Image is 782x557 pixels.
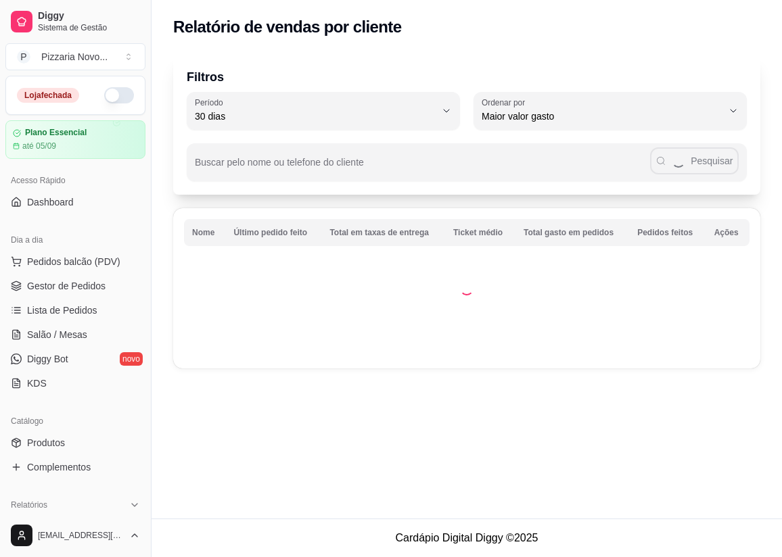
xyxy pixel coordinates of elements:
[27,279,106,293] span: Gestor de Pedidos
[27,255,120,268] span: Pedidos balcão (PDV)
[17,50,30,64] span: P
[11,500,47,510] span: Relatórios
[27,377,47,390] span: KDS
[5,251,145,272] button: Pedidos balcão (PDV)
[5,324,145,345] a: Salão / Mesas
[173,16,402,38] h2: Relatório de vendas por cliente
[104,87,134,103] button: Alterar Status
[187,68,747,87] p: Filtros
[38,10,140,22] span: Diggy
[38,530,124,541] span: [EMAIL_ADDRESS][DOMAIN_NAME]
[5,372,145,394] a: KDS
[22,141,56,151] article: até 05/09
[5,229,145,251] div: Dia a dia
[482,110,722,123] span: Maior valor gasto
[187,92,460,130] button: Período30 dias
[195,110,436,123] span: 30 dias
[5,299,145,321] a: Lista de Pedidos
[27,460,91,474] span: Complementos
[195,97,227,108] label: Período
[152,518,782,557] footer: Cardápio Digital Diggy © 2025
[5,170,145,191] div: Acesso Rápido
[27,195,74,209] span: Dashboard
[17,88,79,103] div: Loja fechada
[5,456,145,478] a: Complementos
[482,97,530,108] label: Ordenar por
[5,275,145,297] a: Gestor de Pedidos
[5,519,145,552] button: [EMAIL_ADDRESS][DOMAIN_NAME]
[27,304,97,317] span: Lista de Pedidos
[460,282,474,295] div: Loading
[5,120,145,159] a: Plano Essencialaté 05/09
[5,432,145,454] a: Produtos
[27,328,87,341] span: Salão / Mesas
[474,92,747,130] button: Ordenar porMaior valor gasto
[5,43,145,70] button: Select a team
[38,22,140,33] span: Sistema de Gestão
[195,161,650,174] input: Buscar pelo nome ou telefone do cliente
[5,410,145,432] div: Catálogo
[27,352,68,366] span: Diggy Bot
[41,50,108,64] div: Pizzaria Novo ...
[5,5,145,38] a: DiggySistema de Gestão
[27,436,65,450] span: Produtos
[5,348,145,370] a: Diggy Botnovo
[25,128,87,138] article: Plano Essencial
[5,191,145,213] a: Dashboard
